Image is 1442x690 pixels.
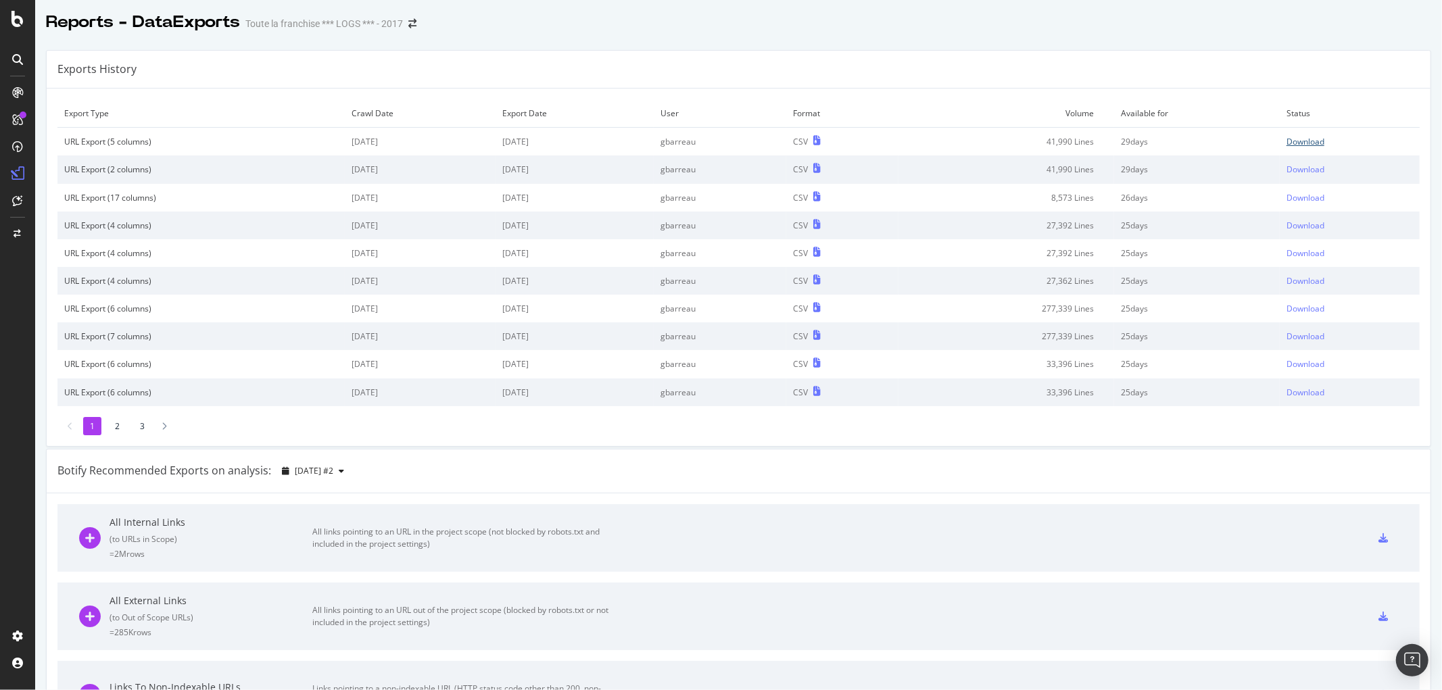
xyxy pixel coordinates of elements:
td: 27,392 Lines [898,212,1114,239]
td: 27,362 Lines [898,267,1114,295]
td: Export Date [496,99,654,128]
a: Download [1287,220,1413,231]
td: [DATE] [496,267,654,295]
td: [DATE] [496,155,654,183]
div: All External Links [110,594,312,608]
div: URL Export (2 columns) [64,164,338,175]
td: gbarreau [654,184,786,212]
td: 277,339 Lines [898,322,1114,350]
td: [DATE] [345,378,496,406]
div: URL Export (17 columns) [64,192,338,203]
td: 8,573 Lines [898,184,1114,212]
td: 25 days [1114,322,1280,350]
td: 25 days [1114,212,1280,239]
td: gbarreau [654,212,786,239]
div: = 285K rows [110,626,312,638]
a: Download [1287,275,1413,287]
a: Download [1287,387,1413,398]
td: 25 days [1114,239,1280,267]
li: 2 [108,417,126,435]
td: [DATE] [345,350,496,378]
div: URL Export (4 columns) [64,220,338,231]
td: [DATE] [345,295,496,322]
div: Download [1287,164,1324,175]
div: All links pointing to an URL out of the project scope (blocked by robots.txt or not included in t... [312,604,617,629]
div: URL Export (5 columns) [64,136,338,147]
div: Download [1287,220,1324,231]
td: Volume [898,99,1114,128]
td: Status [1280,99,1420,128]
a: Download [1287,192,1413,203]
div: csv-export [1378,612,1388,621]
div: = 2M rows [110,548,312,560]
td: 27,392 Lines [898,239,1114,267]
div: URL Export (6 columns) [64,358,338,370]
div: Download [1287,136,1324,147]
td: 26 days [1114,184,1280,212]
td: [DATE] [496,350,654,378]
td: [DATE] [345,267,496,295]
td: User [654,99,786,128]
td: 25 days [1114,267,1280,295]
div: CSV [793,358,808,370]
div: arrow-right-arrow-left [408,19,416,28]
td: Available for [1114,99,1280,128]
td: [DATE] [496,128,654,156]
div: ( to Out of Scope URLs ) [110,612,312,623]
div: Toute la franchise *** LOGS *** - 2017 [245,17,403,30]
div: Download [1287,192,1324,203]
div: URL Export (4 columns) [64,247,338,259]
td: 33,396 Lines [898,350,1114,378]
a: Download [1287,303,1413,314]
td: gbarreau [654,295,786,322]
div: Exports History [57,61,137,77]
td: [DATE] [496,295,654,322]
div: URL Export (4 columns) [64,275,338,287]
td: [DATE] [496,239,654,267]
td: [DATE] [345,155,496,183]
div: CSV [793,330,808,342]
td: gbarreau [654,155,786,183]
div: Download [1287,330,1324,342]
div: Download [1287,358,1324,370]
li: 3 [133,417,151,435]
td: [DATE] [496,322,654,350]
div: Download [1287,303,1324,314]
div: CSV [793,387,808,398]
span: 2025 Oct. 10th #2 [295,465,333,476]
div: Download [1287,387,1324,398]
td: 25 days [1114,350,1280,378]
div: URL Export (6 columns) [64,303,338,314]
div: Download [1287,247,1324,259]
td: 277,339 Lines [898,295,1114,322]
td: 41,990 Lines [898,128,1114,156]
div: csv-export [1378,533,1388,543]
td: gbarreau [654,350,786,378]
div: Reports - DataExports [46,11,240,34]
td: 29 days [1114,128,1280,156]
div: URL Export (6 columns) [64,387,338,398]
div: Botify Recommended Exports on analysis: [57,463,271,478]
td: [DATE] [345,239,496,267]
td: [DATE] [496,184,654,212]
td: [DATE] [345,212,496,239]
td: gbarreau [654,267,786,295]
a: Download [1287,330,1413,342]
div: All links pointing to an URL in the project scope (not blocked by robots.txt and included in the ... [312,526,617,550]
div: CSV [793,220,808,231]
td: Export Type [57,99,345,128]
td: [DATE] [345,184,496,212]
div: CSV [793,275,808,287]
td: 29 days [1114,155,1280,183]
td: gbarreau [654,378,786,406]
td: Crawl Date [345,99,496,128]
div: All Internal Links [110,516,312,529]
td: [DATE] [496,378,654,406]
a: Download [1287,164,1413,175]
td: 33,396 Lines [898,378,1114,406]
div: CSV [793,164,808,175]
a: Download [1287,358,1413,370]
div: Open Intercom Messenger [1396,644,1428,676]
button: [DATE] #2 [277,460,350,482]
div: Download [1287,275,1324,287]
